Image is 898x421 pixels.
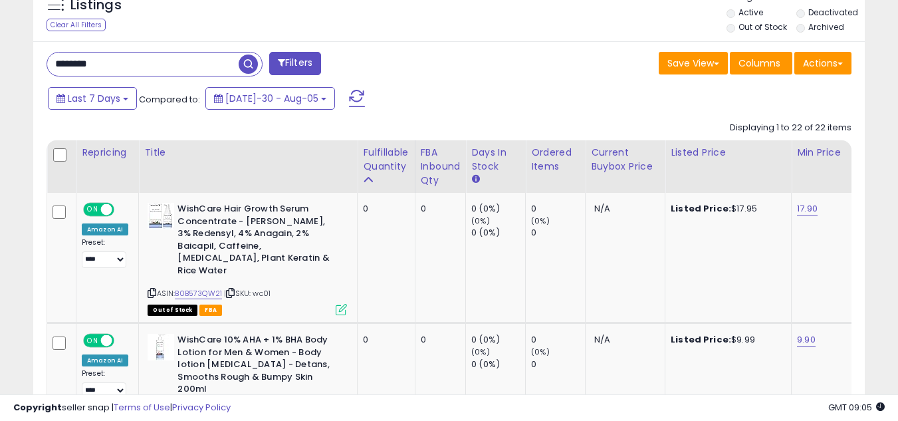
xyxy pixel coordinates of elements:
[471,347,490,357] small: (0%)
[82,238,128,268] div: Preset:
[471,227,525,239] div: 0 (0%)
[82,369,128,399] div: Preset:
[797,333,816,347] a: 9.90
[175,288,222,299] a: B0B573QW21
[591,146,659,174] div: Current Buybox Price
[531,358,585,370] div: 0
[13,401,62,414] strong: Copyright
[471,146,520,174] div: Days In Stock
[47,19,106,31] div: Clear All Filters
[594,333,610,346] span: N/A
[148,203,347,314] div: ASIN:
[828,401,885,414] span: 2025-08-13 09:05 GMT
[671,146,786,160] div: Listed Price
[224,288,271,299] span: | SKU: wc01
[112,204,134,215] span: OFF
[797,146,865,160] div: Min Price
[794,52,851,74] button: Actions
[471,215,490,226] small: (0%)
[82,354,128,366] div: Amazon AI
[144,146,352,160] div: Title
[471,203,525,215] div: 0 (0%)
[48,87,137,110] button: Last 7 Days
[269,52,321,75] button: Filters
[671,333,731,346] b: Listed Price:
[82,223,128,235] div: Amazon AI
[471,174,479,186] small: Days In Stock.
[531,146,580,174] div: Ordered Items
[730,122,851,134] div: Displaying 1 to 22 of 22 items
[531,347,550,357] small: (0%)
[531,334,585,346] div: 0
[421,203,456,215] div: 0
[172,401,231,414] a: Privacy Policy
[148,305,197,316] span: All listings that are currently out of stock and unavailable for purchase on Amazon
[471,334,525,346] div: 0 (0%)
[531,215,550,226] small: (0%)
[730,52,792,74] button: Columns
[738,57,780,70] span: Columns
[421,334,456,346] div: 0
[797,202,818,215] a: 17.90
[199,305,222,316] span: FBA
[177,334,339,399] b: WishCare 10% AHA + 1% BHA Body Lotion for Men & Women - Body lotion [MEDICAL_DATA] - Detans, Smoo...
[671,203,781,215] div: $17.95
[114,401,170,414] a: Terms of Use
[531,203,585,215] div: 0
[363,146,409,174] div: Fulfillable Quantity
[13,402,231,414] div: seller snap | |
[148,203,174,229] img: 4150OTCzbML._SL40_.jpg
[531,227,585,239] div: 0
[177,203,339,280] b: WishCare Hair Growth Serum Concentrate - [PERSON_NAME], 3% Redensyl, 4% Anagain, 2% Baicapil, Caf...
[112,335,134,347] span: OFF
[738,7,763,18] label: Active
[84,204,101,215] span: ON
[84,335,101,347] span: ON
[205,87,335,110] button: [DATE]-30 - Aug-05
[148,334,174,360] img: 31zqIYqIrkL._SL40_.jpg
[471,358,525,370] div: 0 (0%)
[363,334,404,346] div: 0
[671,202,731,215] b: Listed Price:
[808,21,844,33] label: Archived
[68,92,120,105] span: Last 7 Days
[659,52,728,74] button: Save View
[671,334,781,346] div: $9.99
[82,146,133,160] div: Repricing
[139,93,200,106] span: Compared to:
[421,146,461,188] div: FBA inbound Qty
[363,203,404,215] div: 0
[808,7,858,18] label: Deactivated
[225,92,318,105] span: [DATE]-30 - Aug-05
[594,202,610,215] span: N/A
[738,21,787,33] label: Out of Stock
